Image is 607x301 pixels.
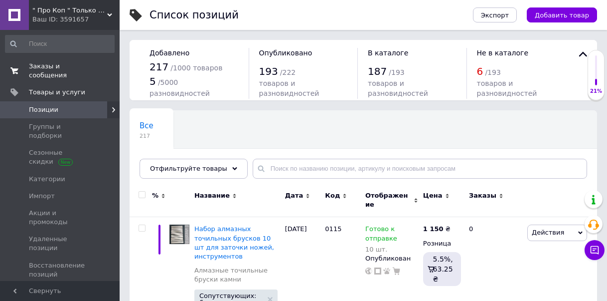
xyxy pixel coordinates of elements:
span: Дата [285,191,303,200]
span: Сезонные скидки [29,148,92,166]
input: Поиск по названию позиции, артикулу и поисковым запросам [253,159,587,179]
span: Заказы и сообщения [29,62,92,80]
span: 6 [477,65,483,77]
span: / 193 [485,68,500,76]
span: Все [140,121,153,130]
span: 217 [150,61,168,73]
span: 0115 [325,225,341,233]
span: % [152,191,158,200]
div: Ваш ID: 3591657 [32,15,120,24]
b: 1 150 [423,225,444,233]
button: Экспорт [473,7,517,22]
div: 10 шт. [365,246,418,253]
span: товаров и разновидностей [368,79,428,97]
span: " Про Коп " Только выгодные покупки ! [32,6,107,15]
span: 187 [368,65,387,77]
span: Отфильтруйте товары [150,165,227,172]
span: Группы и подборки [29,122,92,140]
span: Не в каталоге [477,49,529,57]
span: В каталоге [368,49,408,57]
span: Экспорт [481,11,509,19]
span: Восстановление позиций [29,261,92,279]
span: Готово к отправке [365,225,397,245]
button: Чат с покупателем [585,240,605,260]
span: 217 [140,132,153,140]
span: Действия [532,229,564,236]
button: Добавить товар [527,7,597,22]
div: Опубликован [365,254,418,263]
span: Опубликовано [259,49,312,57]
input: Поиск [5,35,115,53]
span: Категории [29,175,65,184]
span: 5 [150,75,156,87]
span: / 222 [280,68,296,76]
span: Добавить товар [535,11,589,19]
span: Корневая группа [140,159,207,168]
div: Розница [423,239,460,248]
div: ₴ [423,225,451,234]
span: Импорт [29,192,55,201]
a: Набор алмазных точильных брусков 10 шт для заточки ножей, инструментов [194,225,274,260]
span: / 193 [389,68,404,76]
span: 5.5%, 63.25 ₴ [433,255,453,283]
a: Алмазные точильные бруски камни [194,266,280,284]
span: Название [194,191,230,200]
span: Акции и промокоды [29,209,92,227]
span: Удаленные позиции [29,235,92,253]
span: Цена [423,191,443,200]
span: Отображение [365,191,411,209]
span: Заказы [469,191,496,200]
div: Список позиций [150,10,239,20]
span: Товары и услуги [29,88,85,97]
img: Набор алмазных точильных брусков 10 шт для заточки ножей, инструментов [169,225,189,244]
span: товаров и разновидностей [477,79,537,97]
span: Добавлено [150,49,189,57]
span: / 1000 товаров [170,64,222,72]
span: Код [325,191,340,200]
span: 193 [259,65,278,77]
span: Позиции [29,105,58,114]
span: товаров и разновидностей [259,79,319,97]
div: 21% [588,88,604,95]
